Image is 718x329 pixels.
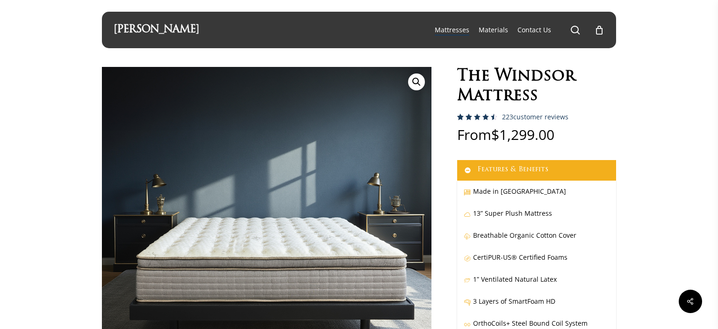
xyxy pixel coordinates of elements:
[464,251,610,273] p: CertiPUR-US® Certified Foams
[464,295,610,317] p: 3 Layers of SmartFoam HD
[464,185,610,207] p: Made in [GEOGRAPHIC_DATA]
[479,25,508,34] span: Materials
[457,114,494,160] span: Rated out of 5 based on customer ratings
[464,229,610,251] p: Breathable Organic Cotton Cover
[517,25,551,35] a: Contact Us
[435,25,469,34] span: Mattresses
[408,73,425,90] a: View full-screen image gallery
[479,25,508,35] a: Materials
[457,114,472,129] span: 223
[457,114,497,120] div: Rated 4.59 out of 5
[464,207,610,229] p: 13” Super Plush Mattress
[457,128,616,160] p: From
[430,12,604,48] nav: Main Menu
[457,67,616,106] h1: The Windsor Mattress
[491,125,499,144] span: $
[464,273,610,295] p: 1” Ventilated Natural Latex
[114,25,199,35] a: [PERSON_NAME]
[502,113,568,121] a: 223customer reviews
[491,125,554,144] bdi: 1,299.00
[502,112,513,121] span: 223
[435,25,469,35] a: Mattresses
[517,25,551,34] span: Contact Us
[457,160,616,181] a: Features & Benefits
